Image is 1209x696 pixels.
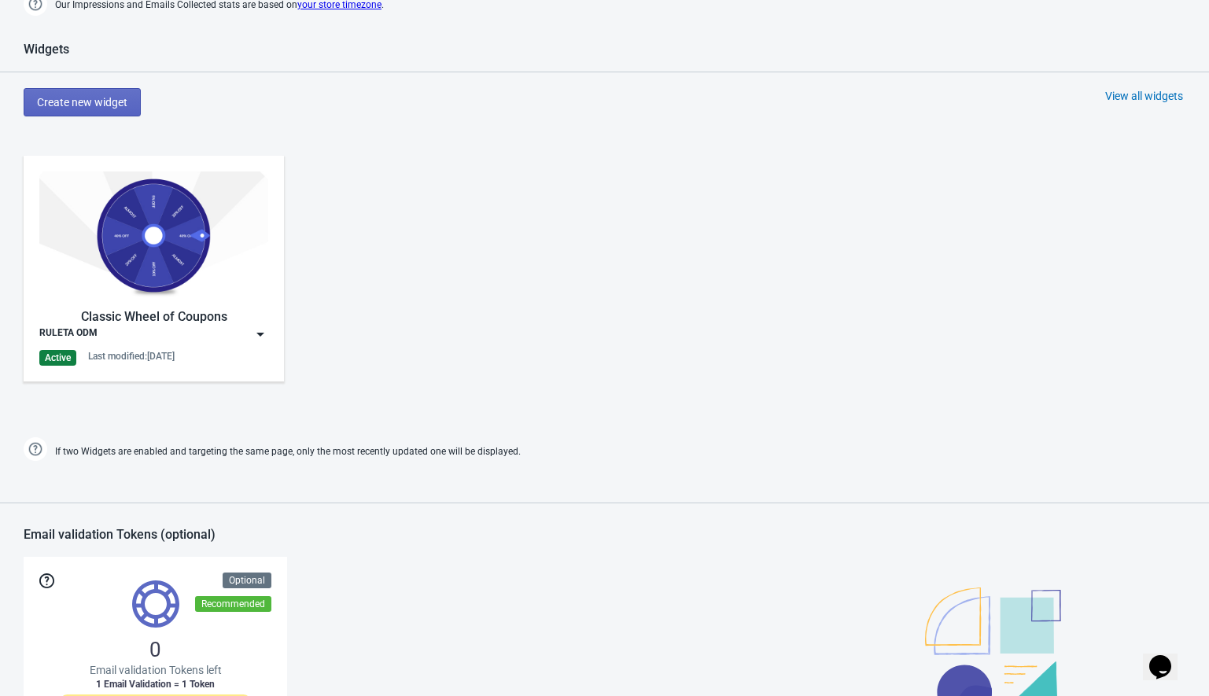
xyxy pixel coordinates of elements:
[1143,633,1193,680] iframe: chat widget
[223,573,271,588] div: Optional
[132,580,179,628] img: tokens.svg
[1105,88,1183,104] div: View all widgets
[39,326,98,342] div: RULETA ODM
[96,678,215,690] span: 1 Email Validation = 1 Token
[195,596,271,612] div: Recommended
[88,350,175,363] div: Last modified: [DATE]
[55,439,521,465] span: If two Widgets are enabled and targeting the same page, only the most recently updated one will b...
[24,88,141,116] button: Create new widget
[37,96,127,109] span: Create new widget
[39,171,268,300] img: classic_game.jpg
[90,662,222,678] span: Email validation Tokens left
[39,307,268,326] div: Classic Wheel of Coupons
[39,350,76,366] div: Active
[24,437,47,461] img: help.png
[149,637,161,662] span: 0
[252,326,268,342] img: dropdown.png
